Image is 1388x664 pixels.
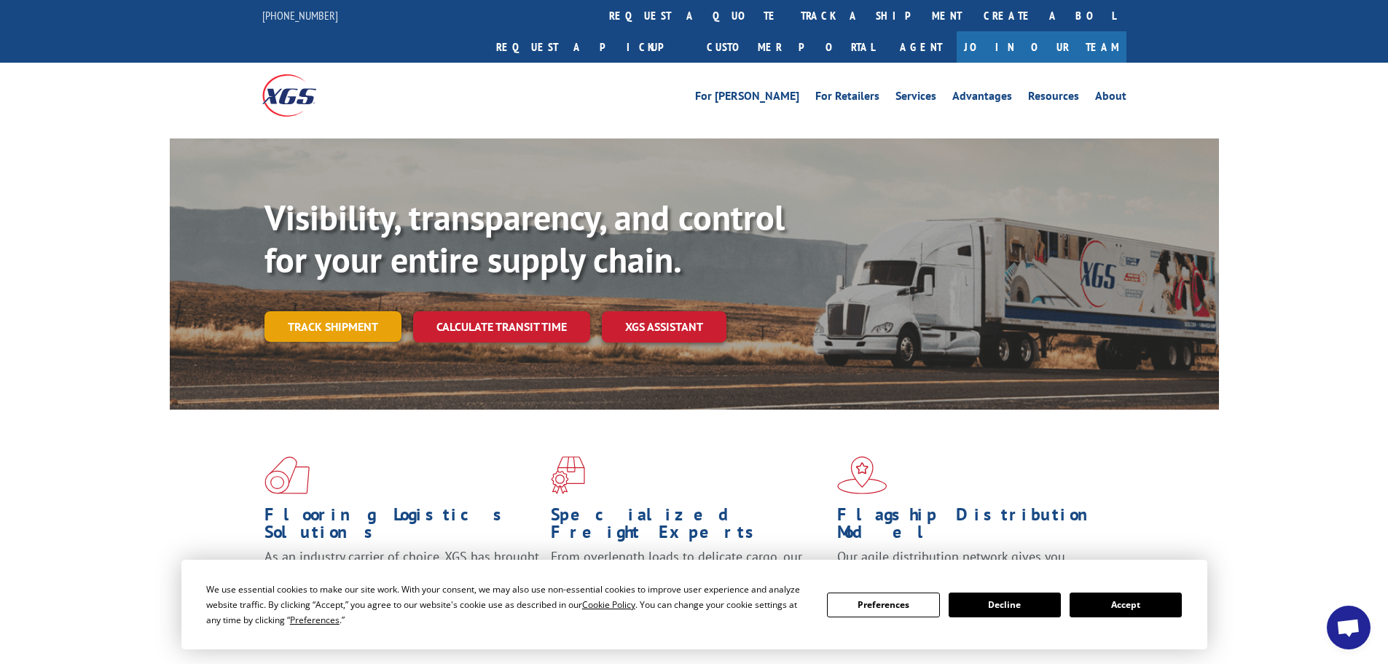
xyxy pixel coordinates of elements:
span: Preferences [290,614,340,626]
button: Decline [949,593,1061,617]
span: Cookie Policy [582,598,635,611]
h1: Specialized Freight Experts [551,506,826,548]
a: Advantages [952,90,1012,106]
button: Accept [1070,593,1182,617]
a: For Retailers [815,90,879,106]
h1: Flooring Logistics Solutions [264,506,540,548]
img: xgs-icon-flagship-distribution-model-red [837,456,887,494]
img: xgs-icon-focused-on-flooring-red [551,456,585,494]
a: XGS ASSISTANT [602,311,726,343]
a: Request a pickup [485,31,696,63]
b: Visibility, transparency, and control for your entire supply chain. [264,195,785,282]
div: Open chat [1327,606,1371,649]
button: Preferences [827,593,939,617]
img: xgs-icon-total-supply-chain-intelligence-red [264,456,310,494]
h1: Flagship Distribution Model [837,506,1113,548]
span: As an industry carrier of choice, XGS has brought innovation and dedication to flooring logistics... [264,548,539,600]
a: Track shipment [264,311,401,342]
a: Calculate transit time [413,311,590,343]
a: [PHONE_NUMBER] [262,8,338,23]
a: For [PERSON_NAME] [695,90,799,106]
p: From overlength loads to delicate cargo, our experienced staff knows the best way to move your fr... [551,548,826,613]
div: We use essential cookies to make our site work. With your consent, we may also use non-essential ... [206,582,809,628]
a: About [1095,90,1126,106]
a: Customer Portal [696,31,885,63]
span: Our agile distribution network gives you nationwide inventory management on demand. [837,548,1105,582]
a: Services [895,90,936,106]
a: Resources [1028,90,1079,106]
div: Cookie Consent Prompt [181,560,1207,649]
a: Join Our Team [957,31,1126,63]
a: Agent [885,31,957,63]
